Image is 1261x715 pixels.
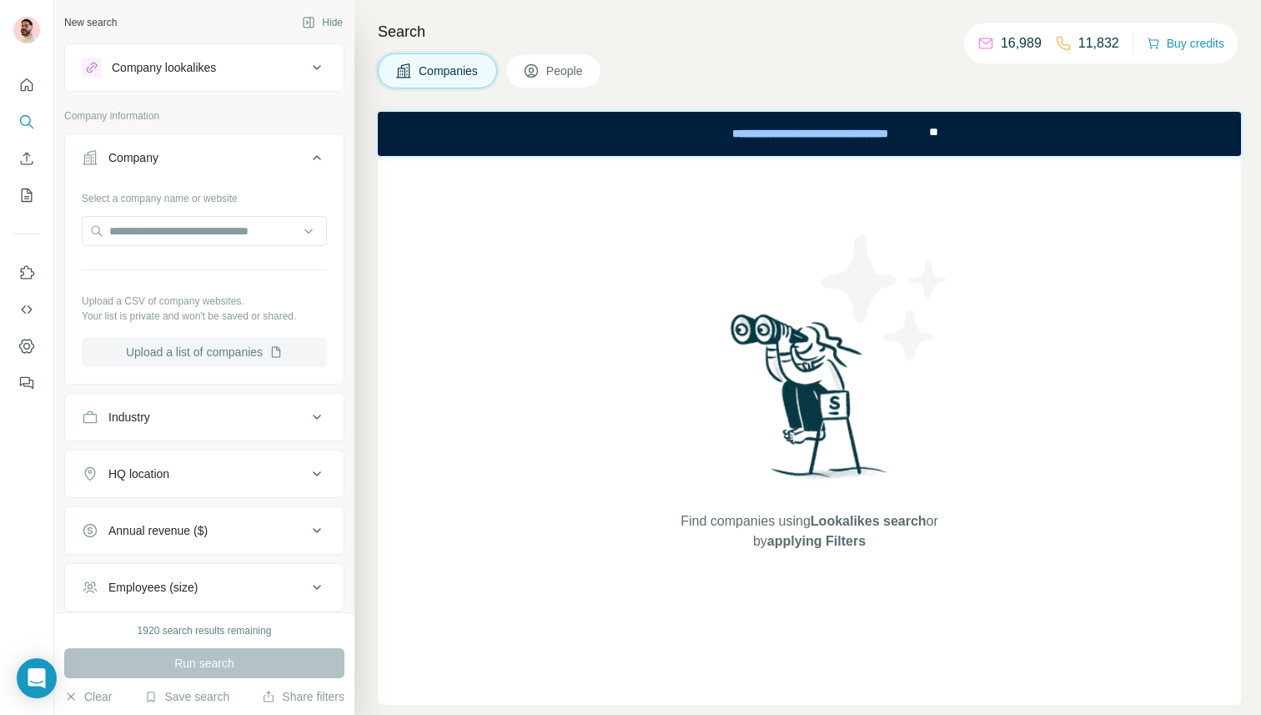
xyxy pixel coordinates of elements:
[262,688,344,705] button: Share filters
[82,337,327,367] button: Upload a list of companies
[65,397,344,437] button: Industry
[108,522,208,539] div: Annual revenue ($)
[13,258,40,288] button: Use Surfe on LinkedIn
[65,48,344,88] button: Company lookalikes
[13,368,40,398] button: Feedback
[112,59,216,76] div: Company lookalikes
[64,15,117,30] div: New search
[65,511,344,551] button: Annual revenue ($)
[810,223,960,373] img: Surfe Illustration - Stars
[17,658,57,698] div: Open Intercom Messenger
[13,70,40,100] button: Quick start
[378,20,1241,43] h4: Search
[1078,33,1119,53] p: 11,832
[723,310,897,496] img: Surfe Illustration - Woman searching with binoculars
[108,149,158,166] div: Company
[1147,32,1224,55] button: Buy credits
[108,409,150,425] div: Industry
[13,180,40,210] button: My lists
[138,623,272,638] div: 1920 search results remaining
[82,309,327,324] p: Your list is private and won't be saved or shared.
[290,10,354,35] button: Hide
[13,295,40,325] button: Use Surfe API
[65,454,344,494] button: HQ location
[65,567,344,607] button: Employees (size)
[811,514,927,528] span: Lookalikes search
[64,688,112,705] button: Clear
[419,63,480,79] span: Companies
[13,331,40,361] button: Dashboard
[676,511,942,551] span: Find companies using or by
[13,17,40,43] img: Avatar
[13,107,40,137] button: Search
[65,138,344,184] button: Company
[82,184,327,206] div: Select a company name or website
[767,534,866,548] span: applying Filters
[378,112,1241,156] iframe: Banner
[64,108,344,123] p: Company information
[108,579,198,596] div: Employees (size)
[82,294,327,309] p: Upload a CSV of company websites.
[108,466,169,482] div: HQ location
[144,688,229,705] button: Save search
[546,63,585,79] span: People
[13,144,40,174] button: Enrich CSV
[1001,33,1042,53] p: 16,989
